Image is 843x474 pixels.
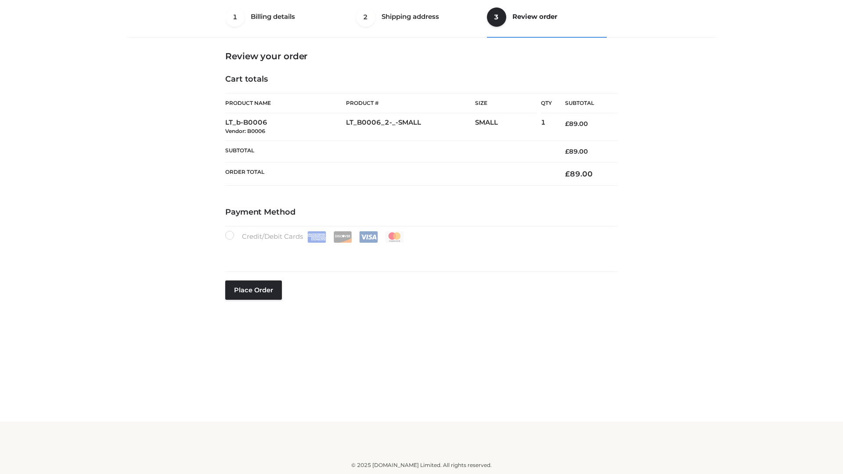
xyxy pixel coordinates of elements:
[565,169,593,178] bdi: 89.00
[346,113,475,141] td: LT_B0006_2-_-SMALL
[225,231,405,243] label: Credit/Debit Cards
[225,162,552,186] th: Order Total
[225,93,346,113] th: Product Name
[541,113,552,141] td: 1
[475,113,541,141] td: SMALL
[565,120,588,128] bdi: 89.00
[475,93,537,113] th: Size
[225,280,282,300] button: Place order
[333,231,352,243] img: Discover
[565,147,588,155] bdi: 89.00
[541,93,552,113] th: Qty
[565,120,569,128] span: £
[231,247,612,256] iframe: Secure card payment input frame
[130,461,713,470] div: © 2025 [DOMAIN_NAME] Limited. All rights reserved.
[565,147,569,155] span: £
[385,231,404,243] img: Mastercard
[359,231,378,243] img: Visa
[346,93,475,113] th: Product #
[225,113,346,141] td: LT_b-B0006
[225,128,265,134] small: Vendor: B0006
[565,169,570,178] span: £
[307,231,326,243] img: Amex
[552,93,618,113] th: Subtotal
[225,75,618,84] h4: Cart totals
[225,51,618,61] h3: Review your order
[225,208,618,217] h4: Payment Method
[225,140,552,162] th: Subtotal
